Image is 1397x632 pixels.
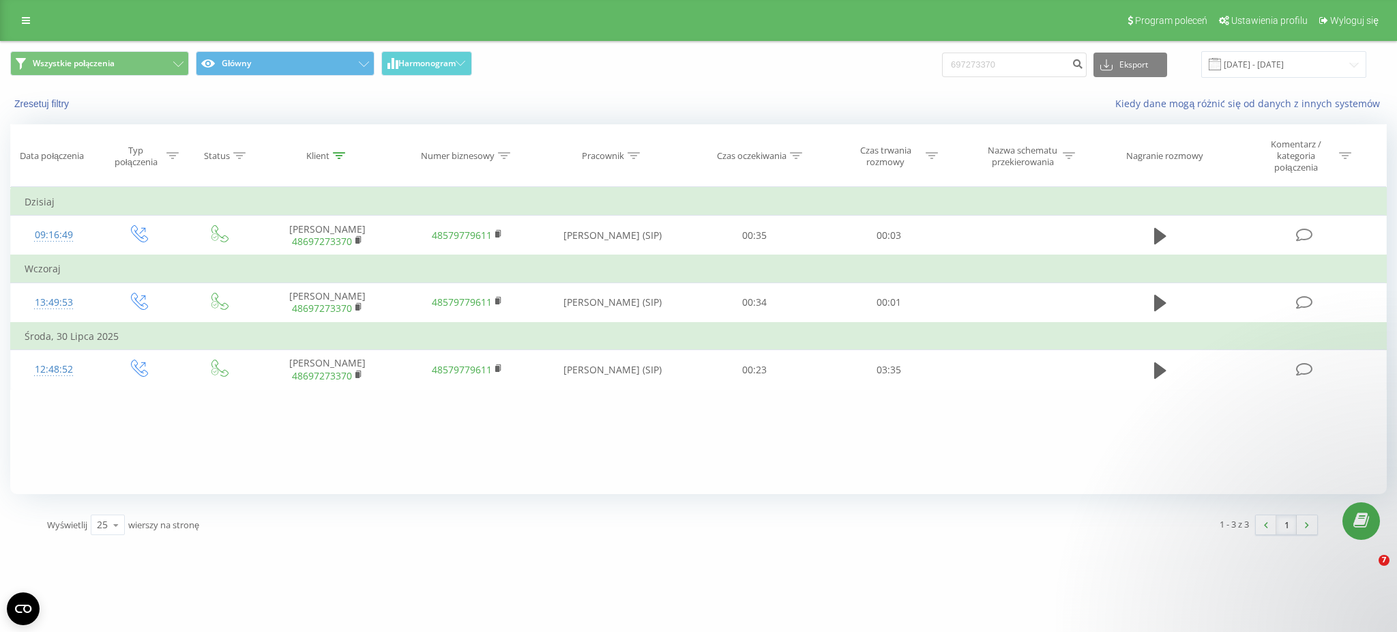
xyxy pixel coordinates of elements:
span: Ustawienia profilu [1231,15,1308,26]
input: Wyszukiwanie według numeru [942,53,1087,77]
a: 48697273370 [292,235,352,248]
div: 13:49:53 [25,289,83,316]
a: 48579779611 [432,229,492,242]
a: 48697273370 [292,369,352,382]
a: 48697273370 [292,302,352,315]
span: Program poleceń [1135,15,1207,26]
div: Status [204,150,230,162]
div: Czas trwania rozmowy [849,145,922,168]
div: Nazwa schematu przekierowania [986,145,1059,168]
td: Środa, 30 Lipca 2025 [11,323,1387,350]
td: Dzisiaj [11,188,1387,216]
td: Wczoraj [11,255,1387,283]
button: Główny [196,51,374,76]
div: Typ połączenia [108,145,163,168]
a: 48579779611 [432,363,492,376]
td: [PERSON_NAME] [258,350,398,390]
button: Zresetuj filtry [10,98,76,110]
td: [PERSON_NAME] [258,216,398,256]
td: [PERSON_NAME] [258,283,398,323]
td: [PERSON_NAME] (SIP) [537,216,688,256]
span: Wszystkie połączenia [33,58,115,69]
span: Harmonogram [398,59,456,68]
td: 03:35 [822,350,956,390]
button: Open CMP widget [7,592,40,625]
td: 00:03 [822,216,956,256]
button: Harmonogram [381,51,472,76]
button: Eksport [1093,53,1167,77]
td: 00:01 [822,283,956,323]
td: [PERSON_NAME] (SIP) [537,283,688,323]
span: wierszy na stronę [128,519,199,531]
div: Komentarz / kategoria połączenia [1256,139,1336,173]
a: 48579779611 [432,296,492,308]
td: 00:23 [688,350,822,390]
iframe: Intercom live chat [1351,555,1383,588]
a: Kiedy dane mogą różnić się od danych z innych systemów [1115,97,1387,110]
span: Wyświetlij [47,519,87,531]
div: 25 [97,518,108,532]
div: Numer biznesowy [421,150,495,162]
div: Pracownik [582,150,624,162]
button: Wszystkie połączenia [10,51,189,76]
div: Klient [306,150,329,162]
span: 7 [1379,555,1389,566]
td: 00:35 [688,216,822,256]
div: Data połączenia [20,150,84,162]
div: Nagranie rozmowy [1126,150,1203,162]
div: 09:16:49 [25,222,83,248]
div: Czas oczekiwania [717,150,786,162]
td: 00:34 [688,283,822,323]
div: 12:48:52 [25,356,83,383]
td: [PERSON_NAME] (SIP) [537,350,688,390]
span: Wyloguj się [1330,15,1379,26]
